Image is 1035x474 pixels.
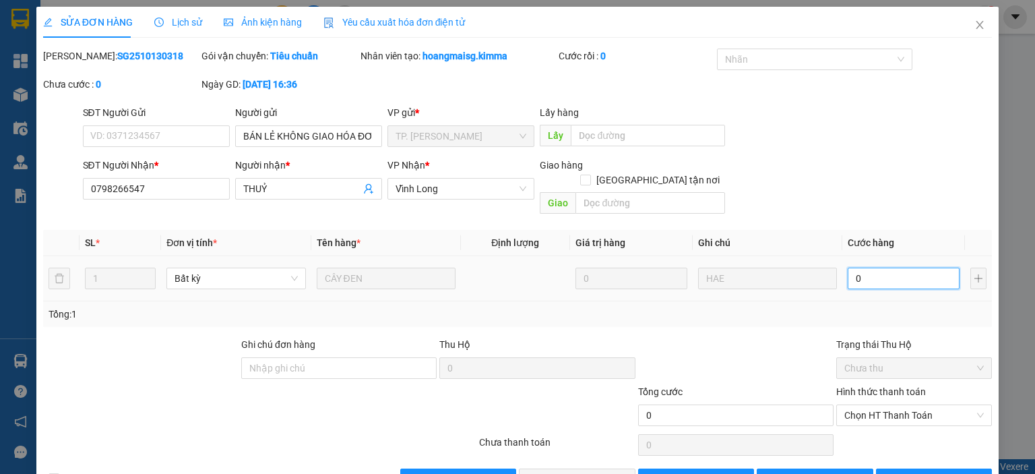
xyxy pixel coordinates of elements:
[201,49,357,63] div: Gói vận chuyển:
[591,173,725,187] span: [GEOGRAPHIC_DATA] tận nơi
[154,17,202,28] span: Lịch sử
[422,51,507,61] b: hoangmaisg.kimma
[540,125,571,146] span: Lấy
[166,237,217,248] span: Đơn vị tính
[363,183,374,194] span: user-add
[43,77,199,92] div: Chưa cước :
[43,17,133,28] span: SỬA ĐƠN HÀNG
[270,51,318,61] b: Tiêu chuẩn
[844,358,984,378] span: Chưa thu
[844,405,984,425] span: Chọn HT Thanh Toán
[243,79,297,90] b: [DATE] 16:36
[836,337,992,352] div: Trạng thái Thu Hộ
[49,268,70,289] button: delete
[323,17,466,28] span: Yêu cầu xuất hóa đơn điện tử
[848,237,894,248] span: Cước hàng
[224,18,233,27] span: picture
[540,192,575,214] span: Giao
[693,230,842,256] th: Ghi chú
[439,339,470,350] span: Thu Hộ
[571,125,725,146] input: Dọc đường
[241,339,315,350] label: Ghi chú đơn hàng
[241,357,437,379] input: Ghi chú đơn hàng
[559,49,714,63] div: Cước rồi :
[201,77,357,92] div: Ngày GD:
[360,49,556,63] div: Nhân viên tạo:
[85,237,96,248] span: SL
[43,49,199,63] div: [PERSON_NAME]:
[235,158,382,173] div: Người nhận
[317,268,456,289] input: VD: Bàn, Ghế
[974,20,985,30] span: close
[600,51,606,61] b: 0
[970,268,986,289] button: plus
[638,386,683,397] span: Tổng cước
[96,79,101,90] b: 0
[396,126,526,146] span: TP. Hồ Chí Minh
[83,105,230,120] div: SĐT Người Gửi
[117,51,183,61] b: SG2510130318
[396,179,526,199] span: Vĩnh Long
[698,268,837,289] input: Ghi Chú
[83,158,230,173] div: SĐT Người Nhận
[235,105,382,120] div: Người gửi
[540,160,583,171] span: Giao hàng
[575,237,625,248] span: Giá trị hàng
[575,192,725,214] input: Dọc đường
[175,268,297,289] span: Bất kỳ
[154,18,164,27] span: clock-circle
[478,435,636,458] div: Chưa thanh toán
[49,307,400,322] div: Tổng: 1
[961,7,999,45] button: Close
[575,268,687,289] input: 0
[836,386,926,397] label: Hình thức thanh toán
[491,237,539,248] span: Định lượng
[317,237,360,248] span: Tên hàng
[323,18,334,28] img: icon
[43,18,53,27] span: edit
[540,107,579,118] span: Lấy hàng
[387,160,425,171] span: VP Nhận
[387,105,534,120] div: VP gửi
[224,17,302,28] span: Ảnh kiện hàng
